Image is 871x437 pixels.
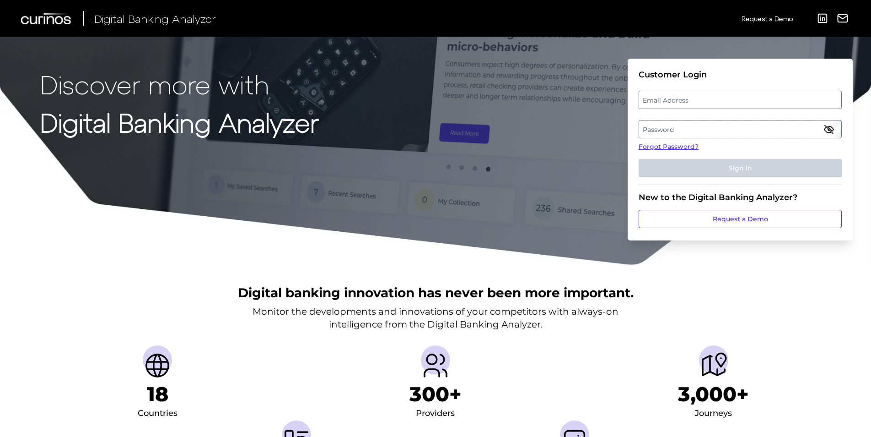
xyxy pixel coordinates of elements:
[639,70,842,80] div: Customer Login
[699,351,728,380] img: Journeys
[639,92,841,108] label: Email Address
[253,305,618,331] p: Monitor the developments and innovations of your competitors with always-on intelligence from the...
[138,406,177,421] div: Countries
[416,406,455,421] div: Providers
[21,13,72,24] img: Curinos
[40,70,319,98] p: Discover more with
[639,142,842,152] a: Forgot Password?
[678,382,749,406] h1: 3,000+
[238,284,634,301] h2: Digital banking innovation has never been more important.
[147,382,168,406] h1: 18
[143,351,172,380] img: Countries
[40,107,319,137] strong: Digital Banking Analyzer
[409,382,462,406] h1: 300+
[421,351,450,380] img: Providers
[639,210,842,228] a: Request a Demo
[742,15,793,22] span: Request a Demo
[639,159,842,177] button: Sign In
[695,406,732,421] div: Journeys
[639,192,842,202] div: New to the Digital Banking Analyzer?
[94,12,216,25] span: Digital Banking Analyzer
[742,11,793,26] a: Request a Demo
[639,121,841,137] label: Password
